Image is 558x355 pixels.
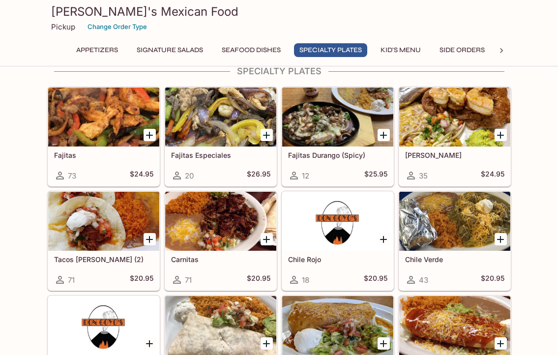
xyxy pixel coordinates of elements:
p: Pickup [51,22,75,31]
h5: $20.95 [247,274,270,286]
span: 35 [419,171,428,180]
span: 12 [302,171,309,180]
button: Add Fajitas Durango (Spicy) [378,129,390,141]
button: Seafood Dishes [216,43,286,57]
h3: [PERSON_NAME]'s Mexican Food [51,4,507,19]
button: Change Order Type [83,19,151,34]
span: 71 [185,275,192,285]
div: Carnitas [165,192,276,251]
div: Chimichanga [399,296,510,355]
a: Fajitas Especiales20$26.95 [165,87,277,186]
button: Appetizers [71,43,123,57]
button: Add Chile Verde [495,233,507,245]
a: Fajitas73$24.95 [48,87,160,186]
button: Side Orders [434,43,490,57]
div: Fajitas [48,88,159,147]
button: Add Chimichanga [495,337,507,350]
button: Add Fajita Burrito [261,337,273,350]
h5: $24.95 [130,170,153,181]
div: Tacos Don Goyo (2) [48,192,159,251]
h5: [PERSON_NAME] [405,151,504,159]
button: Add Carne Asada [495,129,507,141]
button: Add Carnitas [261,233,273,245]
button: Add Barbacoa "El Abuelo" [144,337,156,350]
h5: $26.95 [247,170,270,181]
a: Chile Verde43$20.95 [399,191,511,291]
div: Fajita Burrito [165,296,276,355]
span: 73 [68,171,76,180]
a: Tacos [PERSON_NAME] (2)71$20.95 [48,191,160,291]
div: Chile Rojo [282,192,393,251]
span: 43 [419,275,428,285]
button: Add Chile Rojo [378,233,390,245]
button: Add Super Burrito [378,337,390,350]
h5: Chile Rojo [288,255,387,264]
h5: $20.95 [481,274,504,286]
div: Barbacoa "El Abuelo" [48,296,159,355]
button: Specialty Plates [294,43,367,57]
h4: Specialty Plates [47,66,511,77]
h5: $20.95 [364,274,387,286]
a: Chile Rojo18$20.95 [282,191,394,291]
h5: $20.95 [130,274,153,286]
span: 18 [302,275,309,285]
a: [PERSON_NAME]35$24.95 [399,87,511,186]
h5: Carnitas [171,255,270,264]
h5: Fajitas Durango (Spicy) [288,151,387,159]
h5: $25.95 [364,170,387,181]
a: Carnitas71$20.95 [165,191,277,291]
span: 20 [185,171,194,180]
span: 71 [68,275,75,285]
h5: Tacos [PERSON_NAME] (2) [54,255,153,264]
button: Add Fajitas Especiales [261,129,273,141]
h5: $24.95 [481,170,504,181]
div: Fajitas Especiales [165,88,276,147]
div: Super Burrito [282,296,393,355]
button: Add Fajitas [144,129,156,141]
h5: Fajitas Especiales [171,151,270,159]
button: Kid's Menu [375,43,426,57]
div: Chile Verde [399,192,510,251]
h5: Fajitas [54,151,153,159]
a: Fajitas Durango (Spicy)12$25.95 [282,87,394,186]
button: Signature Salads [131,43,208,57]
div: Fajitas Durango (Spicy) [282,88,393,147]
h5: Chile Verde [405,255,504,264]
div: Carne Asada [399,88,510,147]
button: Add Tacos Don Goyo (2) [144,233,156,245]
